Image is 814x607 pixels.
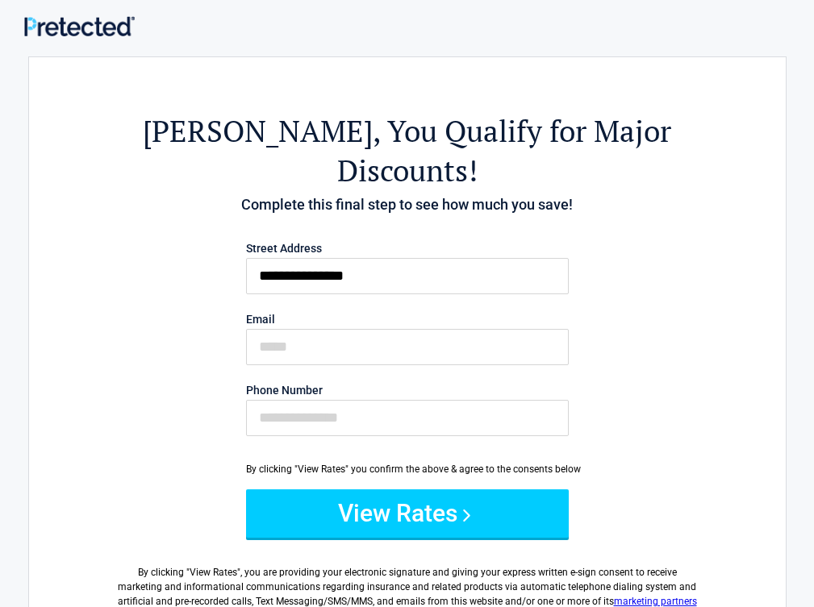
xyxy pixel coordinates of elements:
label: Phone Number [246,385,569,396]
h4: Complete this final step to see how much you save! [118,194,697,215]
button: View Rates [246,489,569,538]
h2: , You Qualify for Major Discounts! [118,111,697,190]
span: [PERSON_NAME] [143,111,373,151]
label: Email [246,314,569,325]
label: Street Address [246,243,569,254]
img: Main Logo [24,16,135,36]
span: View Rates [190,567,237,578]
div: By clicking "View Rates" you confirm the above & agree to the consents below [246,462,569,476]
